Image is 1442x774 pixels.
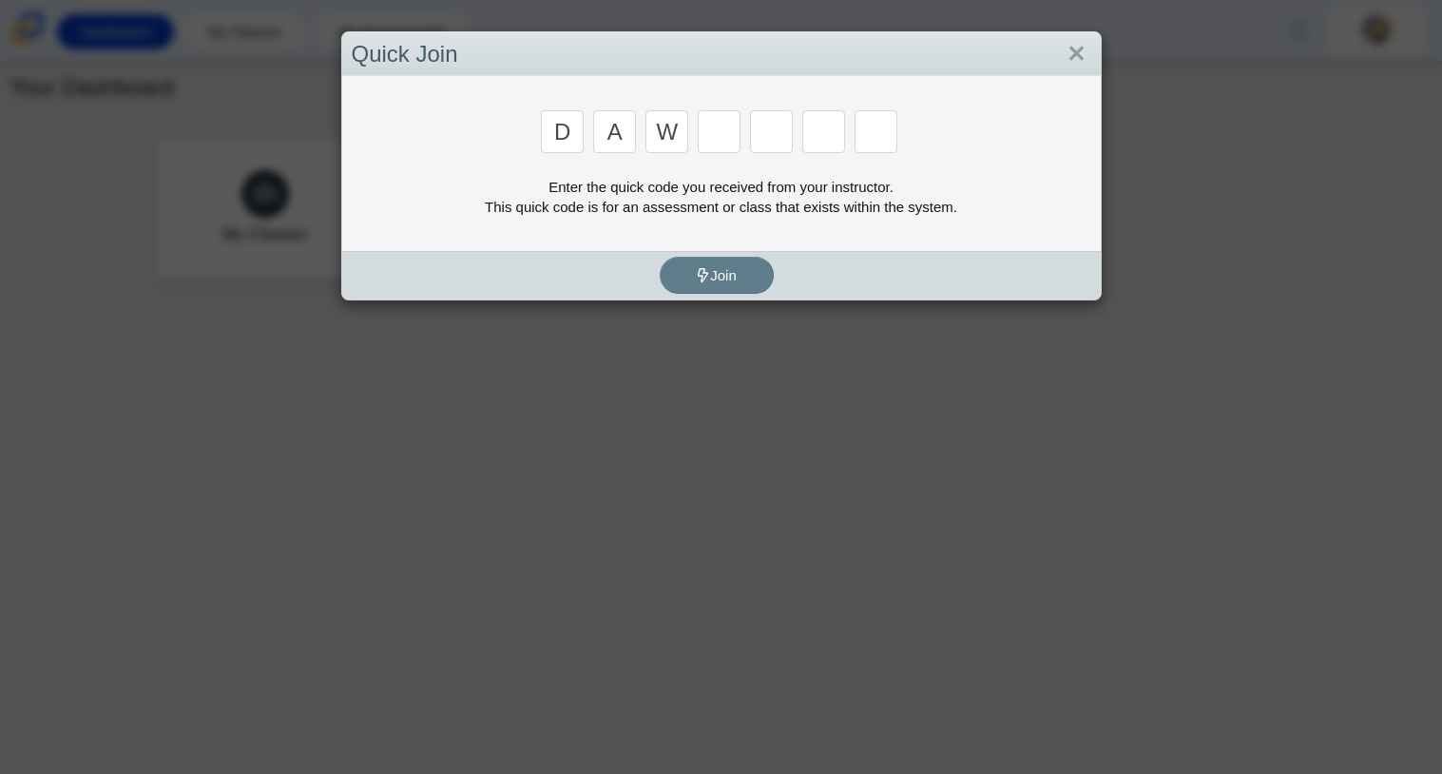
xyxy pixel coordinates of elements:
[802,110,845,153] input: Enter Access Code Digit 6
[696,267,737,283] span: Join
[645,110,688,153] input: Enter Access Code Digit 3
[698,110,740,153] input: Enter Access Code Digit 4
[352,177,1091,217] div: Enter the quick code you received from your instructor. This quick code is for an assessment or c...
[541,110,584,153] input: Enter Access Code Digit 1
[342,32,1101,77] div: Quick Join
[855,110,897,153] input: Enter Access Code Digit 7
[1062,38,1091,70] a: Close
[660,257,774,294] button: Join
[750,110,793,153] input: Enter Access Code Digit 5
[593,110,636,153] input: Enter Access Code Digit 2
